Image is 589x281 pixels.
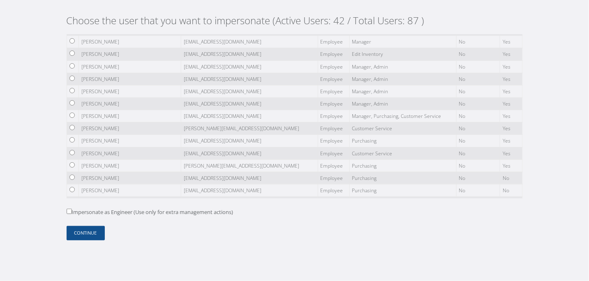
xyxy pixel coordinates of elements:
td: Employee [318,73,349,85]
td: Customer Service [349,122,456,135]
td: Manager, Admin [349,60,456,73]
td: Employee [318,98,349,110]
td: [EMAIL_ADDRESS][DOMAIN_NAME] [181,85,318,97]
td: Yes [500,48,522,60]
td: [EMAIL_ADDRESS][DOMAIN_NAME] [181,135,318,147]
td: [EMAIL_ADDRESS][DOMAIN_NAME] [181,73,318,85]
td: Purchasing [349,197,456,209]
td: [PERSON_NAME] [79,159,181,172]
td: No [500,197,522,209]
td: Purchasing [349,135,456,147]
td: [EMAIL_ADDRESS][DOMAIN_NAME] [181,36,318,48]
td: Employee [318,36,349,48]
td: [PERSON_NAME] [79,36,181,48]
td: [PERSON_NAME] [79,73,181,85]
td: Employee [318,60,349,73]
td: Employee [318,197,349,209]
td: Yes [500,122,522,135]
td: No [456,48,500,60]
td: [PERSON_NAME] [79,172,181,184]
label: Impersonate as Engineer (Use only for extra management actions) [67,208,233,217]
td: No [456,110,500,122]
td: [PERSON_NAME][EMAIL_ADDRESS][DOMAIN_NAME] [181,159,318,172]
td: Employee [318,184,349,196]
td: [EMAIL_ADDRESS][DOMAIN_NAME] [181,184,318,196]
td: No [456,85,500,97]
td: Yes [500,36,522,48]
td: No [456,60,500,73]
td: [EMAIL_ADDRESS][DOMAIN_NAME] [181,172,318,184]
td: Purchasing [349,172,456,184]
td: No [456,122,500,135]
td: Employee [318,147,349,159]
td: Yes [500,147,522,159]
td: Manager, Purchasing, Customer Service [349,110,456,122]
td: Yes [500,159,522,172]
td: No [456,197,500,209]
td: Manager [349,36,456,48]
td: [PERSON_NAME] [79,98,181,110]
td: [PERSON_NAME] [79,147,181,159]
td: Yes [500,60,522,73]
td: Yes [500,135,522,147]
td: No [456,73,500,85]
td: Yes [500,85,522,97]
td: [PERSON_NAME][EMAIL_ADDRESS][DOMAIN_NAME] [181,122,318,135]
td: Manager, Admin [349,73,456,85]
td: Customer Service [349,147,456,159]
td: Employee [318,135,349,147]
td: Employee [318,110,349,122]
td: Edit Inventory [349,48,456,60]
td: Employee [318,85,349,97]
td: Yes [500,110,522,122]
td: No [500,184,522,196]
td: No [500,172,522,184]
td: Manager, Admin [349,98,456,110]
td: [EMAIL_ADDRESS][DOMAIN_NAME] [181,98,318,110]
td: [PERSON_NAME] [79,60,181,73]
td: Yes [500,98,522,110]
td: No [456,36,500,48]
td: [EMAIL_ADDRESS][DOMAIN_NAME] [181,147,318,159]
button: Continue [67,226,105,240]
td: No [456,184,500,196]
td: [PERSON_NAME] [79,197,181,209]
td: [PERSON_NAME] [79,122,181,135]
td: [PERSON_NAME] [79,48,181,60]
input: Impersonate as Engineer (Use only for extra management actions) [67,209,72,214]
td: No [456,135,500,147]
td: Employee [318,159,349,172]
td: No [456,172,500,184]
td: [EMAIL_ADDRESS][DOMAIN_NAME] [181,197,318,209]
td: Employee [318,48,349,60]
td: No [456,159,500,172]
td: Yes [500,73,522,85]
td: Purchasing [349,184,456,196]
td: No [456,147,500,159]
td: [PERSON_NAME] [79,184,181,196]
td: No [456,98,500,110]
td: [EMAIL_ADDRESS][DOMAIN_NAME] [181,60,318,73]
td: [PERSON_NAME] [79,110,181,122]
td: Employee [318,122,349,135]
td: [PERSON_NAME] [79,85,181,97]
td: Manager, Admin [349,85,456,97]
h2: Choose the user that you want to impersonate (Active Users: 42 / Total Users: 87 ) [67,15,523,27]
td: [PERSON_NAME] [79,135,181,147]
td: Employee [318,172,349,184]
td: [EMAIL_ADDRESS][DOMAIN_NAME] [181,48,318,60]
td: [EMAIL_ADDRESS][DOMAIN_NAME] [181,110,318,122]
td: Purchasing [349,159,456,172]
